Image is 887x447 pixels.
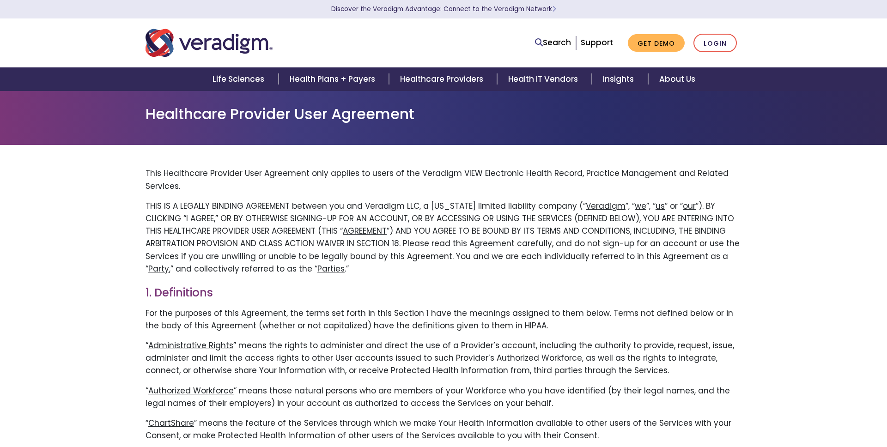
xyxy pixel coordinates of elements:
span: Administrative Rights [148,340,233,351]
a: Insights [592,67,648,91]
span: AGREEMENT [343,225,387,236]
span: we [635,200,646,211]
p: “ ” means the feature of the Services through which we make Your Health Information available to ... [146,417,741,442]
a: Healthcare Providers [389,67,497,91]
a: Discover the Veradigm Advantage: Connect to the Veradigm NetworkLearn More [331,5,556,13]
h1: Healthcare Provider User Agreement [146,105,741,123]
span: Learn More [552,5,556,13]
a: Health IT Vendors [497,67,592,91]
a: Login [693,34,737,53]
p: This Healthcare Provider User Agreement only applies to users of the Veradigm VIEW Electronic Hea... [146,167,741,192]
span: us [656,200,665,211]
a: Life Sciences [201,67,278,91]
img: Veradigm logo [146,28,273,58]
p: “ ” means the rights to administer and direct the use of a Provider’s account, including the auth... [146,339,741,377]
a: Search [535,36,571,49]
span: ChartShare [148,417,194,429]
a: Support [581,37,613,48]
a: Get Demo [628,34,685,52]
span: Parties [317,263,345,274]
span: our [683,200,696,211]
span: Party [148,263,169,274]
a: Health Plans + Payers [279,67,389,91]
span: Authorized Workforce [148,385,234,396]
p: THIS IS A LEGALLY BINDING AGREEMENT between you and Veradigm LLC, a [US_STATE] limited liability ... [146,200,741,275]
p: For the purposes of this Agreement, the terms set forth in this Section 1 have the meanings assig... [146,307,741,332]
span: Veradigm [586,200,626,211]
a: About Us [648,67,706,91]
h3: 1. Definitions [146,286,741,300]
p: “ ” means those natural persons who are members of your Workforce who you have identified (by the... [146,385,741,410]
